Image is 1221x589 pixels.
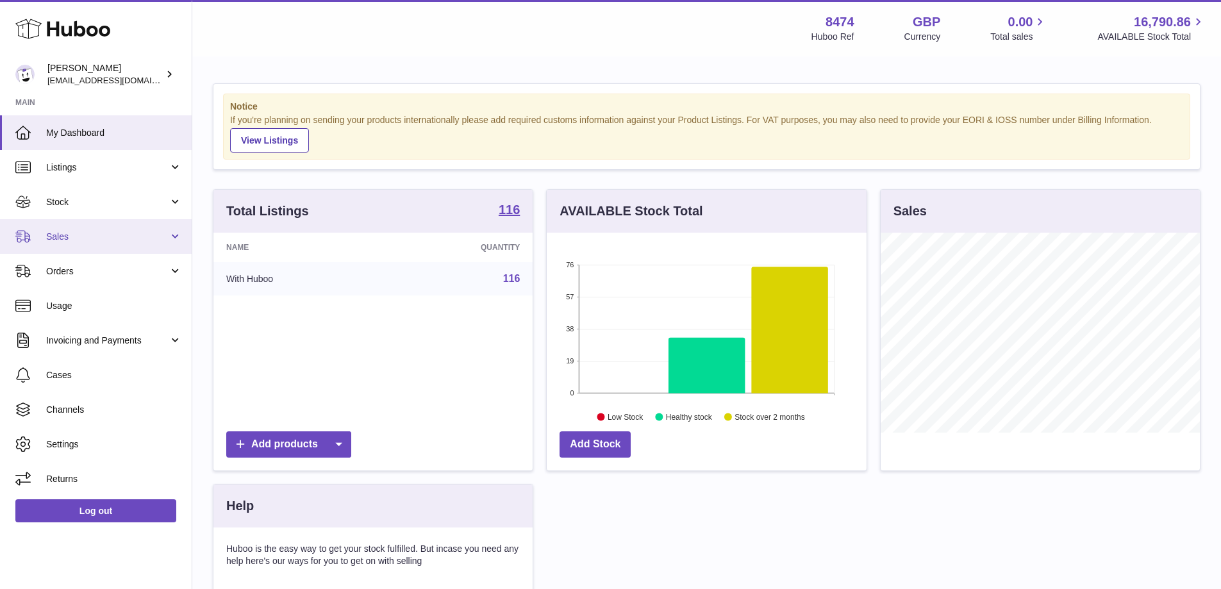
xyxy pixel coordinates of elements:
[608,412,644,421] text: Low Stock
[990,31,1047,43] span: Total sales
[46,438,182,451] span: Settings
[567,293,574,301] text: 57
[567,357,574,365] text: 19
[226,543,520,567] p: Huboo is the easy way to get your stock fulfilled. But incase you need any help here's our ways f...
[15,499,176,522] a: Log out
[570,389,574,397] text: 0
[226,203,309,220] h3: Total Listings
[560,431,631,458] a: Add Stock
[1097,13,1206,43] a: 16,790.86 AVAILABLE Stock Total
[230,101,1183,113] strong: Notice
[499,203,520,216] strong: 116
[904,31,941,43] div: Currency
[666,412,713,421] text: Healthy stock
[382,233,533,262] th: Quantity
[47,75,188,85] span: [EMAIL_ADDRESS][DOMAIN_NAME]
[567,325,574,333] text: 38
[735,412,805,421] text: Stock over 2 months
[46,473,182,485] span: Returns
[226,497,254,515] h3: Help
[1134,13,1191,31] span: 16,790.86
[567,261,574,269] text: 76
[213,233,382,262] th: Name
[990,13,1047,43] a: 0.00 Total sales
[560,203,702,220] h3: AVAILABLE Stock Total
[230,128,309,153] a: View Listings
[46,231,169,243] span: Sales
[826,13,854,31] strong: 8474
[226,431,351,458] a: Add products
[46,162,169,174] span: Listings
[46,300,182,312] span: Usage
[15,65,35,84] img: orders@neshealth.com
[1008,13,1033,31] span: 0.00
[499,203,520,219] a: 116
[46,265,169,278] span: Orders
[893,203,927,220] h3: Sales
[46,369,182,381] span: Cases
[46,404,182,416] span: Channels
[213,262,382,295] td: With Huboo
[46,196,169,208] span: Stock
[1097,31,1206,43] span: AVAILABLE Stock Total
[230,114,1183,153] div: If you're planning on sending your products internationally please add required customs informati...
[46,335,169,347] span: Invoicing and Payments
[47,62,163,87] div: [PERSON_NAME]
[811,31,854,43] div: Huboo Ref
[503,273,520,284] a: 116
[913,13,940,31] strong: GBP
[46,127,182,139] span: My Dashboard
